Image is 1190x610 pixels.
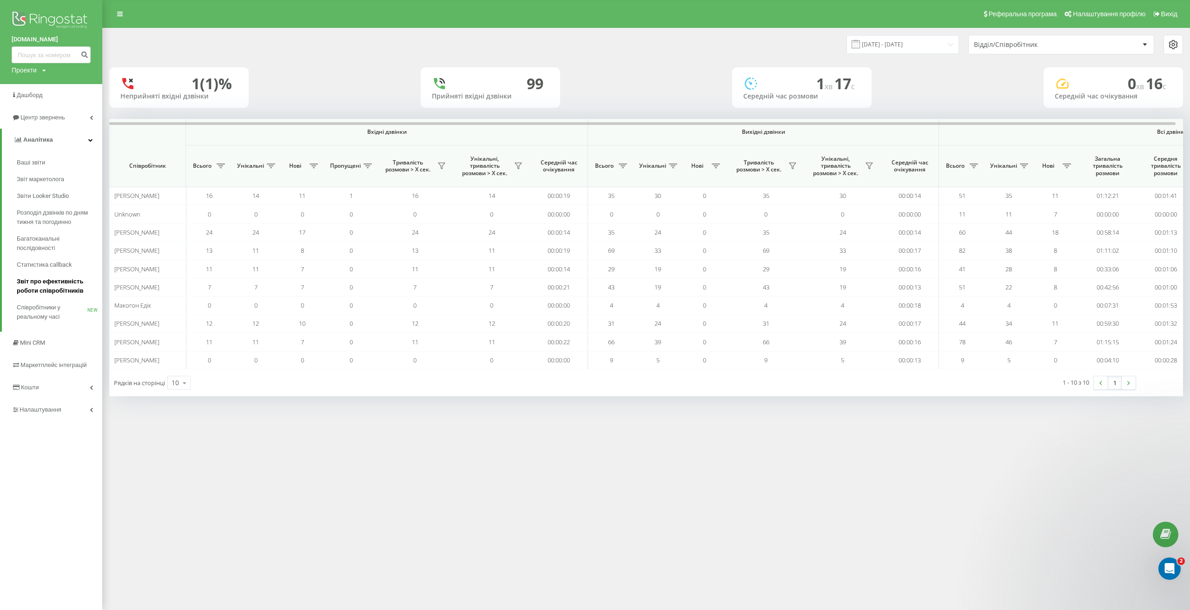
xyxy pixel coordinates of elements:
span: 5 [1007,356,1011,364]
span: 4 [841,301,844,309]
span: Аналiтика [23,136,53,143]
span: [PERSON_NAME] [114,265,159,273]
span: 0 [1054,301,1057,309]
span: 11 [1005,210,1012,218]
span: 35 [763,228,769,236]
span: 0 [1054,356,1057,364]
span: 13 [206,246,212,255]
span: 11 [252,338,259,346]
a: Аналiтика [2,129,102,151]
a: Звіти Looker Studio [17,188,102,204]
span: 0 [350,228,353,236]
span: Розподіл дзвінків по дням тижня та погодинно [17,208,98,227]
span: 7 [301,265,304,273]
span: 1 [816,73,834,93]
span: 30 [654,191,661,200]
td: 00:00:21 [530,278,588,296]
span: 0 [350,246,353,255]
span: 39 [654,338,661,346]
td: 00:00:19 [530,187,588,205]
a: Звіт маркетолога [17,171,102,188]
span: Ваші звіти [17,158,45,167]
span: 0 [350,283,353,291]
span: 0 [350,319,353,328]
td: 00:00:20 [530,315,588,333]
div: Неприйняті вхідні дзвінки [120,92,238,100]
span: 0 [208,356,211,364]
span: 8 [1054,283,1057,291]
span: 9 [764,356,767,364]
span: 24 [206,228,212,236]
span: 0 [490,301,493,309]
span: 78 [959,338,965,346]
span: 0 [656,210,660,218]
span: Всього [593,162,616,170]
span: Unknown [114,210,140,218]
span: 0 [1128,73,1146,93]
span: Нові [1037,162,1060,170]
span: 0 [301,210,304,218]
span: 19 [840,265,846,273]
span: 33 [654,246,661,255]
span: 11 [489,265,495,273]
span: Звіт про ефективність роботи співробітників [17,277,98,295]
span: 24 [489,228,495,236]
span: 17 [299,228,305,236]
span: 35 [1005,191,1012,200]
span: 7 [208,283,211,291]
span: 43 [608,283,615,291]
span: Унікальні [237,162,264,170]
span: Вихід [1161,10,1177,18]
span: Співробітник [117,162,178,170]
iframe: Intercom live chat [1158,558,1181,580]
td: 00:00:00 [530,296,588,315]
div: Середній час розмови [743,92,860,100]
span: 16 [206,191,212,200]
span: 66 [763,338,769,346]
span: [PERSON_NAME] [114,319,159,328]
a: Статистика callback [17,256,102,273]
span: 0 [490,210,493,218]
td: 01:12:21 [1078,187,1137,205]
span: 2 [1177,558,1185,565]
span: 24 [654,228,661,236]
span: 0 [703,301,706,309]
span: Унікальні [990,162,1017,170]
span: 5 [841,356,844,364]
td: 00:00:13 [881,278,939,296]
span: 0 [350,301,353,309]
td: 00:00:16 [881,333,939,351]
span: 35 [608,191,615,200]
span: Всього [944,162,967,170]
span: Макогон Едік [114,301,151,309]
span: Всього [191,162,214,170]
span: 4 [961,301,964,309]
span: 69 [608,246,615,255]
span: 0 [208,210,211,218]
span: 0 [703,265,706,273]
td: 00:00:18 [881,296,939,315]
span: Середній час очікування [888,159,932,173]
span: 11 [252,246,259,255]
span: 29 [608,265,615,273]
span: 11 [206,265,212,273]
span: Нові [686,162,709,170]
td: 00:00:14 [881,223,939,242]
div: 1 (1)% [192,75,232,92]
td: 01:11:02 [1078,242,1137,260]
input: Пошук за номером [12,46,91,63]
span: [PERSON_NAME] [114,356,159,364]
div: Відділ/Співробітник [974,41,1085,49]
span: 7 [1054,338,1057,346]
a: 1 [1108,376,1122,389]
span: 0 [413,301,416,309]
td: 00:58:14 [1078,223,1137,242]
td: 00:04:10 [1078,351,1137,369]
span: 19 [840,283,846,291]
a: Ваші звіти [17,154,102,171]
span: 0 [413,356,416,364]
td: 00:00:00 [1078,205,1137,223]
span: Реферальна програма [989,10,1057,18]
span: 0 [350,210,353,218]
td: 00:00:19 [530,242,588,260]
